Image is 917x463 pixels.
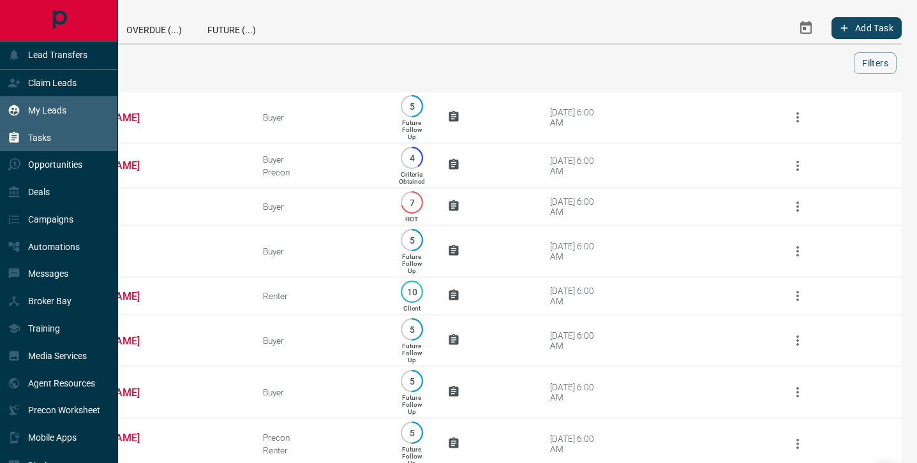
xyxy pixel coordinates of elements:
[550,382,604,402] div: [DATE] 6:00 AM
[407,325,417,334] p: 5
[114,13,195,43] div: Overdue (...)
[399,171,425,185] p: Criteria Obtained
[263,246,376,256] div: Buyer
[263,202,376,212] div: Buyer
[263,432,376,443] div: Precon
[263,291,376,301] div: Renter
[831,17,902,39] button: Add Task
[263,112,376,122] div: Buyer
[402,394,422,415] p: Future Follow Up
[550,286,604,306] div: [DATE] 6:00 AM
[402,119,422,140] p: Future Follow Up
[403,305,421,312] p: Client
[407,101,417,111] p: 5
[407,376,417,386] p: 5
[263,445,376,455] div: Renter
[550,196,604,217] div: [DATE] 6:00 AM
[402,253,422,274] p: Future Follow Up
[402,342,422,364] p: Future Follow Up
[791,13,821,43] button: Select Date Range
[550,156,604,176] div: [DATE] 6:00 AM
[550,107,604,128] div: [DATE] 6:00 AM
[550,434,604,454] div: [DATE] 6:00 AM
[407,428,417,437] p: 5
[263,167,376,177] div: Precon
[405,216,418,223] p: HOT
[407,287,417,297] p: 10
[263,154,376,165] div: Buyer
[550,330,604,351] div: [DATE] 6:00 AM
[407,153,417,163] p: 4
[407,198,417,207] p: 7
[854,52,897,74] button: Filters
[195,13,269,43] div: Future (...)
[550,241,604,261] div: [DATE] 6:00 AM
[263,387,376,397] div: Buyer
[407,235,417,245] p: 5
[263,335,376,346] div: Buyer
